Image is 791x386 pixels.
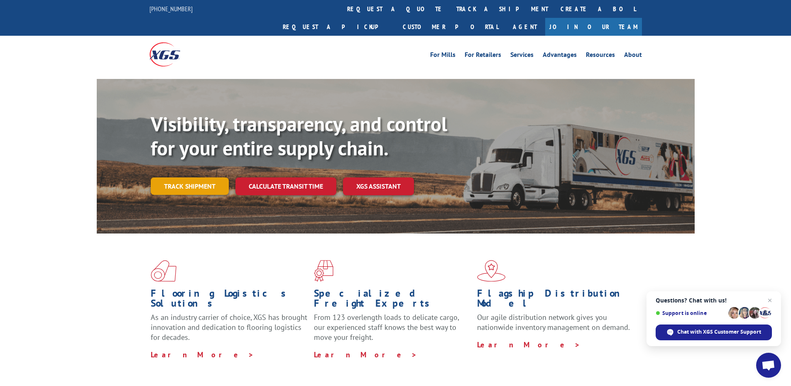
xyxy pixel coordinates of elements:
a: Agent [504,18,545,36]
span: Support is online [656,310,725,316]
b: Visibility, transparency, and control for your entire supply chain. [151,111,447,161]
p: From 123 overlength loads to delicate cargo, our experienced staff knows the best way to move you... [314,312,471,349]
a: [PHONE_NUMBER] [149,5,193,13]
span: As an industry carrier of choice, XGS has brought innovation and dedication to flooring logistics... [151,312,307,342]
span: Chat with XGS Customer Support [677,328,761,336]
h1: Flooring Logistics Solutions [151,288,308,312]
a: Learn More > [477,340,580,349]
a: XGS ASSISTANT [343,177,414,195]
h1: Flagship Distribution Model [477,288,634,312]
img: xgs-icon-focused-on-flooring-red [314,260,333,282]
a: Resources [586,52,615,61]
span: Questions? Chat with us! [656,297,772,304]
a: Advantages [543,52,577,61]
a: Customer Portal [397,18,504,36]
a: Open chat [756,353,781,378]
a: Calculate transit time [235,177,336,195]
span: Our agile distribution network gives you nationwide inventory management on demand. [477,312,630,332]
a: Learn More > [314,350,417,359]
img: xgs-icon-total-supply-chain-intelligence-red [151,260,176,282]
a: Request a pickup [277,18,397,36]
a: About [624,52,642,61]
a: Services [510,52,534,61]
span: Chat with XGS Customer Support [656,325,772,340]
img: xgs-icon-flagship-distribution-model-red [477,260,506,282]
h1: Specialized Freight Experts [314,288,471,312]
a: Learn More > [151,350,254,359]
a: For Mills [430,52,455,61]
a: For Retailers [465,52,501,61]
a: Join Our Team [545,18,642,36]
a: Track shipment [151,177,229,195]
